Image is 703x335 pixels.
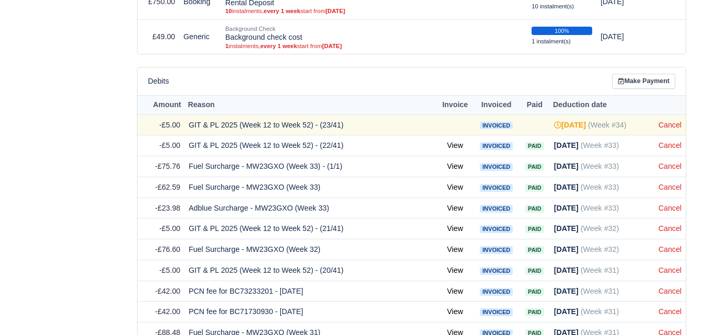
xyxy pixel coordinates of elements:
th: Amount [137,96,185,115]
td: Fuel Surcharge - MW23GXO (Week 33) [185,177,437,198]
a: Cancel [659,141,682,149]
small: instalments, start from [225,42,523,50]
strong: [DATE] [554,224,579,233]
strong: 1 [225,43,228,49]
strong: every 1 week [263,8,300,14]
span: Paid [525,205,544,213]
h6: Debits [148,77,169,86]
span: (Week #31) [581,266,619,274]
span: Paid [525,225,544,233]
span: Paid [525,184,544,192]
a: View [447,183,463,191]
span: Paid [525,288,544,296]
span: Invoiced [480,225,513,233]
td: GIT & PL 2025 (Week 12 to Week 52) - (21/41) [185,218,437,239]
span: Paid [525,246,544,254]
a: View [447,266,463,274]
a: View [447,287,463,295]
span: Invoiced [480,205,513,213]
span: (Week #34) [588,121,626,129]
span: Invoiced [480,246,513,254]
a: View [447,141,463,149]
th: Invoiced [473,96,520,115]
span: Invoiced [480,184,513,192]
strong: [DATE] [554,204,579,212]
span: Paid [525,308,544,316]
span: -£5.00 [159,224,180,233]
iframe: Chat Widget [651,285,703,335]
a: View [447,204,463,212]
th: Deduction date [550,96,654,115]
a: View [447,162,463,170]
strong: [DATE] [554,307,579,316]
span: Invoiced [480,308,513,316]
a: Make Payment [612,74,675,89]
td: Background check cost [221,19,527,54]
a: Cancel [659,121,682,129]
strong: [DATE] [554,266,579,274]
strong: [DATE] [554,245,579,253]
small: instalments, start from [225,7,523,15]
th: Paid [520,96,550,115]
strong: [DATE] [322,43,342,49]
span: -£75.76 [155,162,180,170]
span: (Week #32) [581,224,619,233]
td: GIT & PL 2025 (Week 12 to Week 52) - (20/41) [185,260,437,281]
span: (Week #31) [581,287,619,295]
td: GIT & PL 2025 (Week 12 to Week 52) - (22/41) [185,135,437,156]
strong: [DATE] [554,141,579,149]
small: 1 instalment(s) [532,38,571,44]
a: Cancel [659,183,682,191]
td: Fuel Surcharge - MW23GXO (Week 33) - (1/1) [185,156,437,177]
span: -£76.60 [155,245,180,253]
a: Cancel [659,204,682,212]
span: (Week #33) [581,141,619,149]
span: Invoiced [480,267,513,275]
td: [DATE] [596,19,664,54]
strong: [DATE] [554,162,579,170]
span: (Week #33) [581,162,619,170]
strong: [DATE] [326,8,345,14]
small: Background Check [225,26,275,32]
span: Invoiced [480,288,513,296]
span: -£5.00 [159,121,180,129]
strong: [DATE] [554,183,579,191]
td: Adblue Surcharge - MW23GXO (Week 33) [185,198,437,218]
td: PCN fee for BC73233201 - [DATE] [185,281,437,302]
span: (Week #33) [581,183,619,191]
a: Cancel [659,224,682,233]
div: 100% [532,27,592,35]
td: £49.00 [137,19,179,54]
span: Paid [525,142,544,150]
th: Reason [185,96,437,115]
td: Generic [179,19,221,54]
td: Fuel Surcharge - MW23GXO (Week 32) [185,239,437,260]
a: Cancel [659,162,682,170]
span: -£42.00 [155,307,180,316]
span: Invoiced [480,163,513,171]
strong: [DATE] [554,287,579,295]
span: -£5.00 [159,141,180,149]
span: (Week #32) [581,245,619,253]
a: View [447,307,463,316]
a: Cancel [659,266,682,274]
strong: [DATE] [554,121,586,129]
th: Invoice [437,96,473,115]
span: (Week #33) [581,204,619,212]
span: -£23.98 [155,204,180,212]
small: 10 instalment(s) [532,3,574,9]
span: Paid [525,267,544,275]
strong: every 1 week [260,43,297,49]
a: View [447,245,463,253]
a: View [447,224,463,233]
span: -£5.00 [159,266,180,274]
span: Invoiced [480,122,513,130]
td: PCN fee for BC71730930 - [DATE] [185,302,437,322]
span: Invoiced [480,142,513,150]
a: Cancel [659,245,682,253]
strong: 10 [225,8,232,14]
td: GIT & PL 2025 (Week 12 to Week 52) - (23/41) [185,114,437,135]
span: (Week #31) [581,307,619,316]
span: -£42.00 [155,287,180,295]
